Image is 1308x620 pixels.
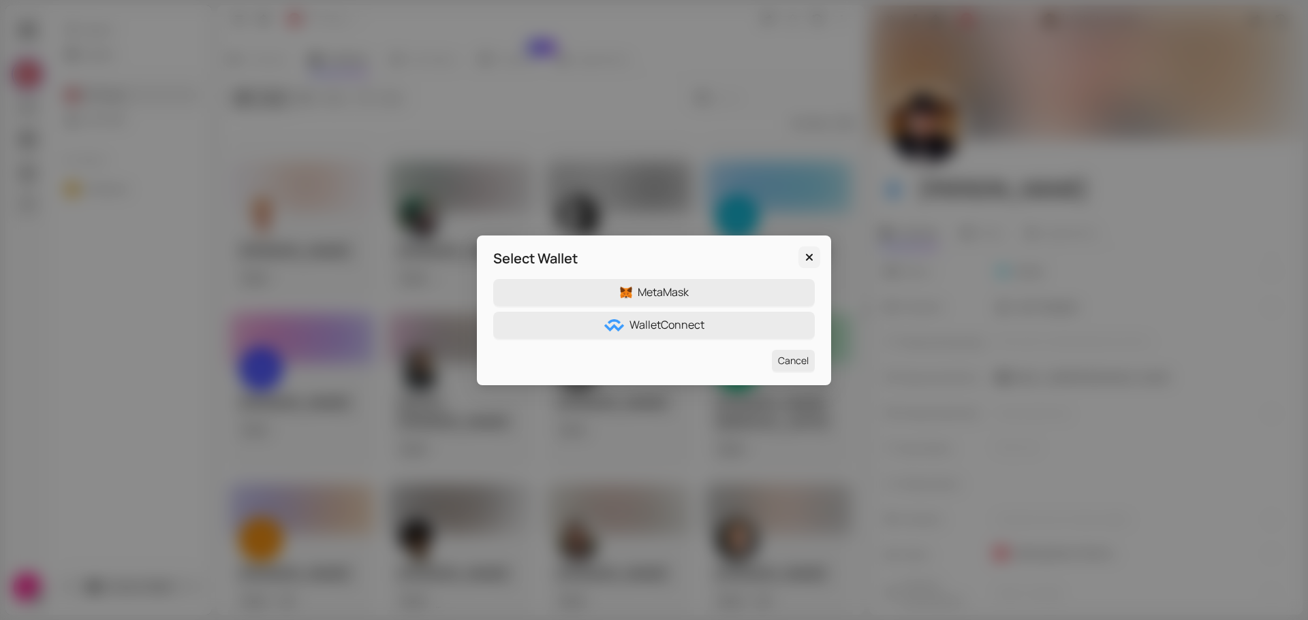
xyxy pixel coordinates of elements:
img: logo [604,319,624,331]
span: WalletConnect [629,316,704,333]
button: logoMetaMask [493,279,815,306]
button: Cancel [772,350,815,372]
img: logo [620,287,632,299]
span: Cancel [778,353,809,368]
div: Select Wallet [493,249,782,268]
span: MetaMask [638,284,689,301]
button: Close [798,246,820,268]
button: logoWalletConnect [493,312,815,339]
